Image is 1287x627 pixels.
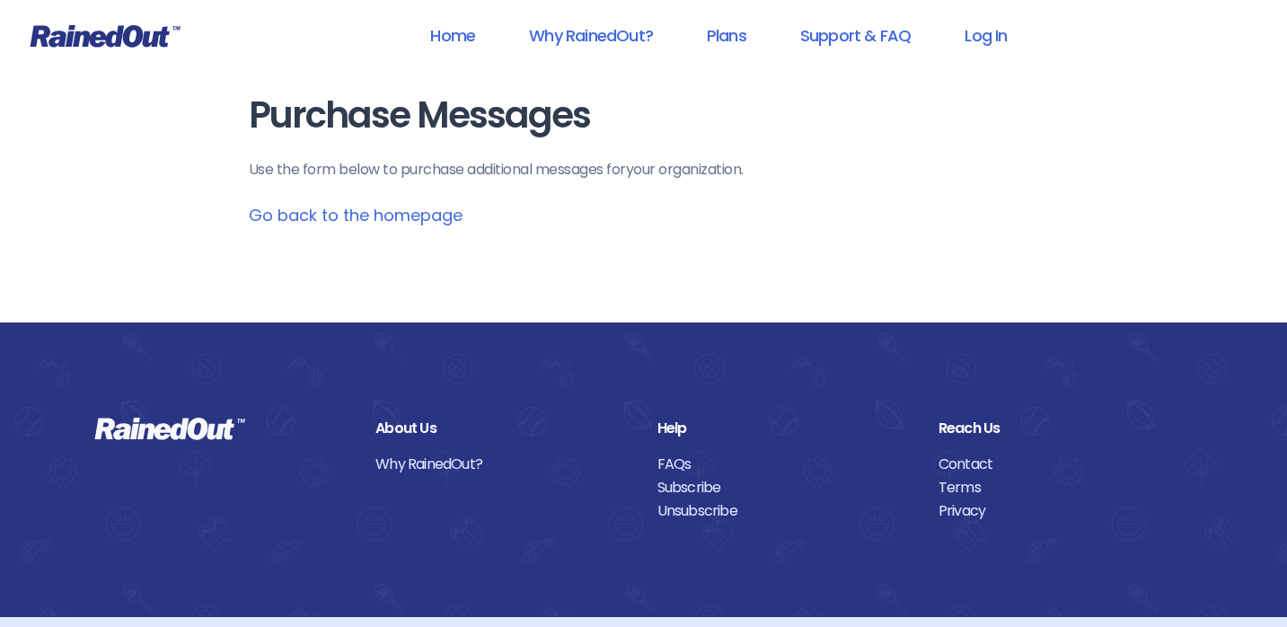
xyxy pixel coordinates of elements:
a: Subscribe [657,476,912,499]
div: Reach Us [939,417,1193,440]
a: Why RainedOut? [375,453,630,476]
a: Support & FAQ [777,15,934,56]
a: Contact [939,453,1193,476]
a: Why RainedOut? [506,15,676,56]
div: About Us [375,417,630,440]
a: Privacy [939,499,1193,523]
a: FAQs [657,453,912,476]
a: Plans [683,15,770,56]
a: Go back to the homepage [249,204,463,226]
h1: Purchase Messages [249,95,1039,136]
a: Unsubscribe [657,499,912,523]
p: Use the form below to purchase additional messages for your organization . [249,159,1039,181]
a: Home [407,15,498,56]
a: Log In [941,15,1030,56]
a: Terms [939,476,1193,499]
div: Help [657,417,912,440]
